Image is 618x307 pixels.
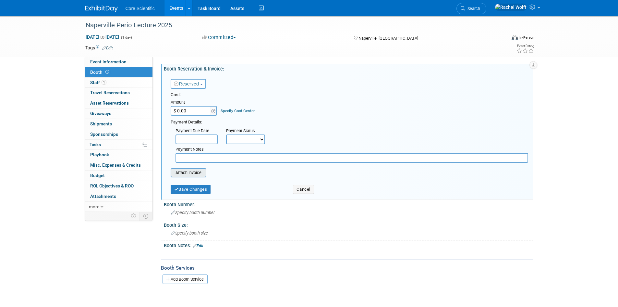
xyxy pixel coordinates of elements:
[85,150,152,160] a: Playbook
[90,80,106,85] span: Staff
[90,152,109,157] span: Playbook
[85,140,152,150] a: Tasks
[85,129,152,139] a: Sponsorships
[90,173,105,178] span: Budget
[85,119,152,129] a: Shipments
[85,160,152,170] a: Misc. Expenses & Credits
[164,241,533,249] div: Booth Notes:
[90,111,111,116] span: Giveaways
[164,64,533,72] div: Booth Reservation & Invoice:
[465,6,480,11] span: Search
[85,67,152,77] a: Booth
[139,212,152,220] td: Toggle Event Tabs
[171,99,218,106] div: Amount
[171,92,528,98] div: Cost:
[85,109,152,119] a: Giveaways
[104,70,110,74] span: Booth not reserved yet
[90,132,118,137] span: Sponsorships
[85,6,118,12] img: ExhibitDay
[164,220,533,228] div: Booth Size:
[85,98,152,108] a: Asset Reservations
[495,4,527,11] img: Rachel Wolff
[90,194,116,199] span: Attachments
[90,70,110,75] span: Booth
[102,46,113,50] a: Edit
[516,45,534,48] div: Event Rating
[176,147,528,153] div: Payment Notes
[126,6,155,11] span: Core Scientific
[358,36,418,41] span: Naperville, [GEOGRAPHIC_DATA]
[221,109,255,113] a: Specify Cost Center
[102,80,106,85] span: 1
[161,264,533,272] div: Booth Services
[90,162,141,168] span: Misc. Expenses & Credits
[99,34,105,40] span: to
[85,57,152,67] a: Event Information
[85,34,119,40] span: [DATE] [DATE]
[174,81,199,86] a: Reserved
[90,59,127,64] span: Event Information
[128,212,139,220] td: Personalize Event Tab Strip
[85,171,152,181] a: Budget
[85,202,152,212] a: more
[171,210,215,215] span: Specify booth number
[90,90,130,95] span: Travel Reservations
[90,100,129,106] span: Asset Reservations
[456,3,486,14] a: Search
[171,118,528,125] div: Payment Details:
[226,128,270,134] div: Payment Status
[120,35,132,40] span: (1 day)
[90,142,101,147] span: Tasks
[83,19,496,31] div: Naperville Perio Lecture 2025
[171,185,211,194] button: Save Changes
[85,78,152,88] a: Staff1
[90,121,112,126] span: Shipments
[171,79,206,89] button: Reserved
[163,275,208,284] a: Add Booth Service
[176,128,216,134] div: Payment Due Date
[512,35,518,40] img: Format-Inperson.png
[85,45,113,51] td: Tags
[193,244,203,248] a: Edit
[200,34,238,41] button: Committed
[519,35,534,40] div: In-Person
[164,200,533,208] div: Booth Number:
[171,231,208,236] span: Specify booth size
[85,181,152,191] a: ROI, Objectives & ROO
[85,191,152,201] a: Attachments
[90,183,134,188] span: ROI, Objectives & ROO
[293,185,314,194] button: Cancel
[89,204,99,209] span: more
[468,34,535,44] div: Event Format
[85,88,152,98] a: Travel Reservations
